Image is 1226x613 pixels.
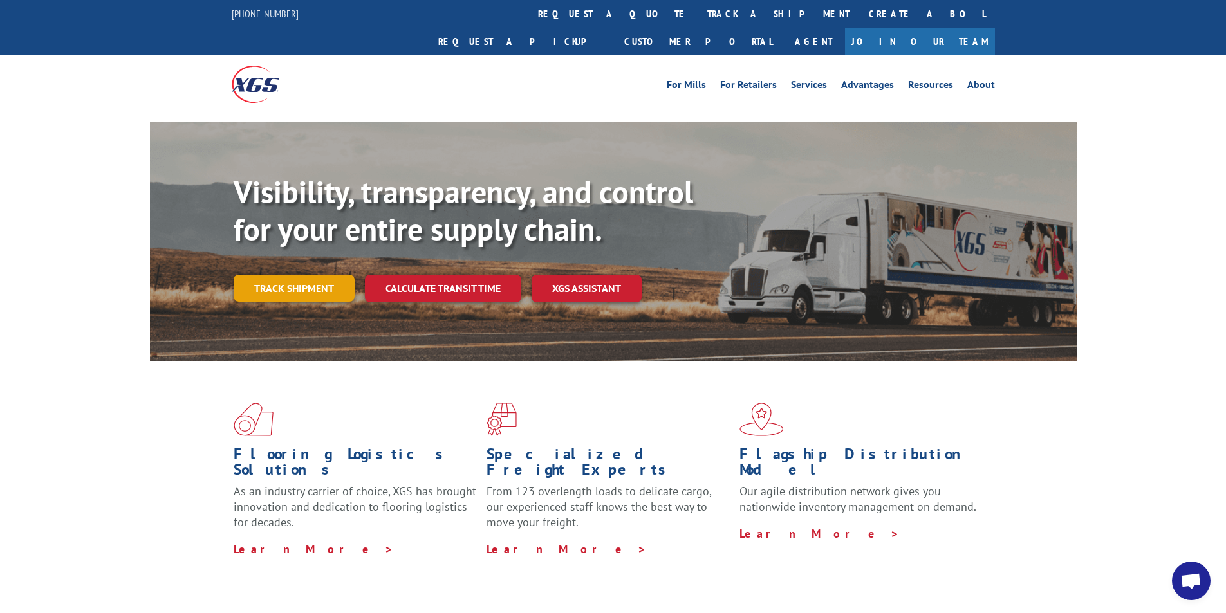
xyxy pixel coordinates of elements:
a: XGS ASSISTANT [532,275,642,302]
h1: Specialized Freight Experts [487,446,730,484]
a: Request a pickup [429,28,615,55]
a: Learn More > [487,542,647,556]
b: Visibility, transparency, and control for your entire supply chain. [234,172,693,249]
span: As an industry carrier of choice, XGS has brought innovation and dedication to flooring logistics... [234,484,476,529]
a: Advantages [841,80,894,94]
div: Open chat [1172,562,1211,600]
span: Our agile distribution network gives you nationwide inventory management on demand. [739,484,976,514]
a: Learn More > [234,542,394,556]
a: For Mills [667,80,706,94]
a: Customer Portal [615,28,782,55]
a: Resources [908,80,953,94]
a: [PHONE_NUMBER] [232,7,299,20]
h1: Flooring Logistics Solutions [234,446,477,484]
a: Learn More > [739,526,900,541]
img: xgs-icon-total-supply-chain-intelligence-red [234,403,274,436]
a: Calculate transit time [365,275,521,302]
h1: Flagship Distribution Model [739,446,983,484]
p: From 123 overlength loads to delicate cargo, our experienced staff knows the best way to move you... [487,484,730,541]
img: xgs-icon-focused-on-flooring-red [487,403,517,436]
a: About [967,80,995,94]
a: Agent [782,28,845,55]
a: For Retailers [720,80,777,94]
img: xgs-icon-flagship-distribution-model-red [739,403,784,436]
a: Join Our Team [845,28,995,55]
a: Track shipment [234,275,355,302]
a: Services [791,80,827,94]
